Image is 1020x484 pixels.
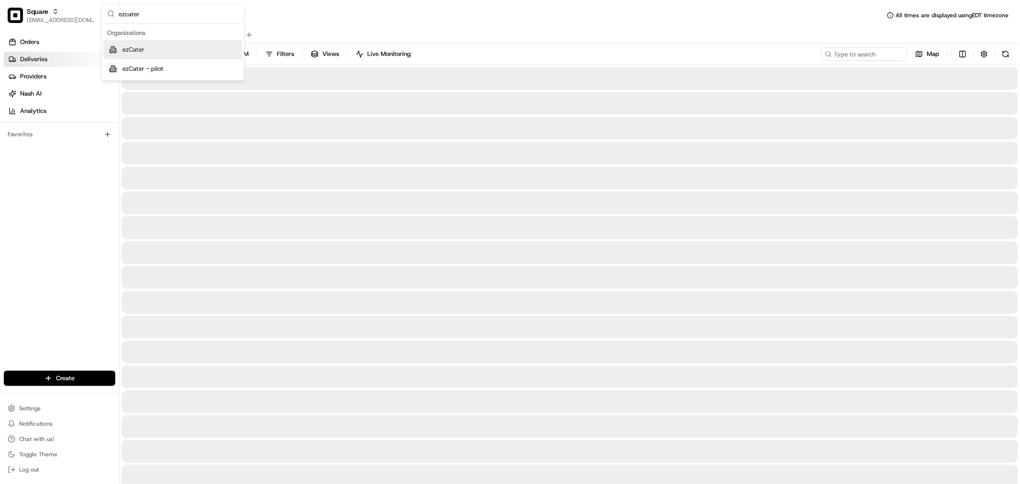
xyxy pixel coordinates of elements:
[19,435,54,443] span: Chat with us!
[20,38,39,46] span: Orders
[67,162,116,169] a: Powered byPylon
[277,50,294,58] span: Filters
[4,432,115,446] button: Chat with us!
[20,89,42,98] span: Nash AI
[10,140,17,147] div: 📗
[927,50,939,58] span: Map
[20,72,46,81] span: Providers
[19,139,73,148] span: Knowledge Base
[19,466,39,473] span: Log out
[4,86,119,101] a: Nash AI
[821,47,907,61] input: Type to search
[10,91,27,109] img: 1736555255976-a54dd68f-1ca7-489b-9aae-adbdc363a1c4
[90,139,154,148] span: API Documentation
[33,101,121,109] div: We're available if you need us!
[4,463,115,476] button: Log out
[6,135,77,152] a: 📗Knowledge Base
[27,7,48,16] button: Square
[4,402,115,415] button: Settings
[122,65,164,73] span: ezCater - pilot
[10,38,174,54] p: Welcome 👋
[4,448,115,461] button: Toggle Theme
[81,140,88,147] div: 💻
[27,16,95,24] button: [EMAIL_ADDRESS][DOMAIN_NAME]
[56,374,75,383] span: Create
[95,162,116,169] span: Pylon
[4,52,119,67] a: Deliveries
[261,47,298,61] button: Filters
[4,127,115,142] div: Favorites
[8,8,23,23] img: Square
[4,417,115,430] button: Notifications
[25,62,158,72] input: Clear
[19,451,57,458] span: Toggle Theme
[19,420,53,428] span: Notifications
[999,47,1012,61] button: Refresh
[20,55,47,64] span: Deliveries
[896,11,1009,19] span: All times are displayed using EDT timezone
[103,26,242,40] div: Organizations
[4,34,119,50] a: Orders
[20,107,46,115] span: Analytics
[911,47,943,61] button: Map
[4,103,119,119] a: Analytics
[4,4,99,27] button: SquareSquare[EMAIL_ADDRESS][DOMAIN_NAME]
[163,94,174,106] button: Start new chat
[4,371,115,386] button: Create
[33,91,157,101] div: Start new chat
[4,69,119,84] a: Providers
[19,405,41,412] span: Settings
[101,24,244,80] div: Suggestions
[122,45,144,54] span: ezCater
[119,4,238,23] input: Search...
[307,47,343,61] button: Views
[77,135,157,152] a: 💻API Documentation
[351,47,415,61] button: Live Monitoring
[322,50,339,58] span: Views
[10,10,29,29] img: Nash
[367,50,411,58] span: Live Monitoring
